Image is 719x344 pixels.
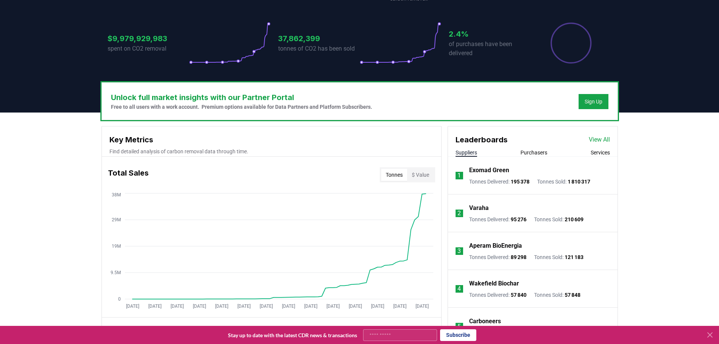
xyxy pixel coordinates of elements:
[393,304,406,309] tspan: [DATE]
[511,216,527,222] span: 95 276
[109,134,434,145] h3: Key Metrics
[456,134,508,145] h3: Leaderboards
[112,217,121,222] tspan: 29M
[534,216,584,223] p: Tonnes Sold :
[108,167,149,182] h3: Total Sales
[534,253,584,261] p: Tonnes Sold :
[537,178,590,185] p: Tonnes Sold :
[469,204,489,213] a: Varaha
[111,270,121,275] tspan: 9.5M
[108,44,189,53] p: spent on CO2 removal
[469,279,519,288] a: Wakefield Biochar
[591,149,610,156] button: Services
[457,322,461,331] p: 5
[511,254,527,260] span: 89 298
[148,304,161,309] tspan: [DATE]
[111,103,372,111] p: Free to all users with a work account. Premium options available for Data Partners and Platform S...
[348,304,362,309] tspan: [DATE]
[381,169,407,181] button: Tonnes
[469,317,501,326] a: Carboneers
[457,209,461,218] p: 2
[192,304,206,309] tspan: [DATE]
[415,304,428,309] tspan: [DATE]
[259,304,273,309] tspan: [DATE]
[456,149,477,156] button: Suppliers
[126,304,139,309] tspan: [DATE]
[449,40,530,58] p: of purchases have been delivered
[407,169,434,181] button: $ Value
[278,44,360,53] p: tonnes of CO2 has been sold
[457,284,461,293] p: 4
[457,171,461,180] p: 1
[511,292,527,298] span: 57 840
[457,247,461,256] p: 3
[237,304,250,309] tspan: [DATE]
[565,254,584,260] span: 121 183
[550,22,592,64] div: Percentage of sales delivered
[469,166,509,175] a: Exomad Green
[520,149,547,156] button: Purchasers
[469,241,522,250] a: Aperam BioEnergia
[579,94,608,109] button: Sign Up
[278,33,360,44] h3: 37,862,399
[585,98,602,105] a: Sign Up
[469,253,527,261] p: Tonnes Delivered :
[469,291,527,299] p: Tonnes Delivered :
[304,304,317,309] tspan: [DATE]
[589,135,610,144] a: View All
[469,216,527,223] p: Tonnes Delivered :
[511,179,530,185] span: 195 378
[469,178,530,185] p: Tonnes Delivered :
[568,179,590,185] span: 1 810 317
[326,304,339,309] tspan: [DATE]
[282,304,295,309] tspan: [DATE]
[170,304,183,309] tspan: [DATE]
[112,244,121,249] tspan: 19M
[108,33,189,44] h3: $9,979,929,983
[371,304,384,309] tspan: [DATE]
[565,216,584,222] span: 210 609
[534,291,580,299] p: Tonnes Sold :
[215,304,228,309] tspan: [DATE]
[111,92,372,103] h3: Unlock full market insights with our Partner Portal
[118,296,121,302] tspan: 0
[109,148,434,155] p: Find detailed analysis of carbon removal data through time.
[112,192,121,197] tspan: 38M
[565,292,580,298] span: 57 848
[449,28,530,40] h3: 2.4%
